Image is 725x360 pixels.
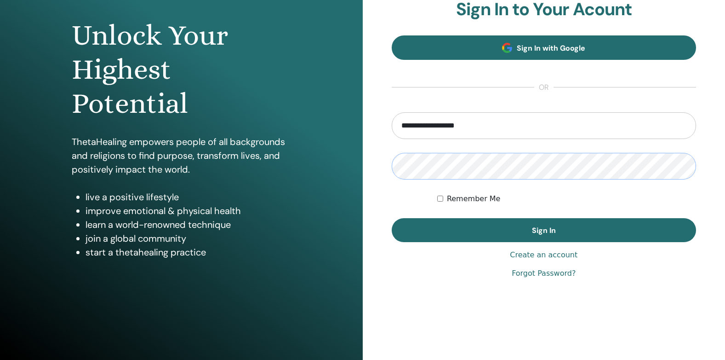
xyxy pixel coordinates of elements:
[86,204,291,218] li: improve emotional & physical health
[447,193,501,204] label: Remember Me
[392,35,696,60] a: Sign In with Google
[86,245,291,259] li: start a thetahealing practice
[72,18,291,121] h1: Unlock Your Highest Potential
[392,218,696,242] button: Sign In
[510,250,577,261] a: Create an account
[72,135,291,176] p: ThetaHealing empowers people of all backgrounds and religions to find purpose, transform lives, a...
[86,232,291,245] li: join a global community
[532,226,556,235] span: Sign In
[86,218,291,232] li: learn a world-renowned technique
[86,190,291,204] li: live a positive lifestyle
[512,268,576,279] a: Forgot Password?
[437,193,696,204] div: Keep me authenticated indefinitely or until I manually logout
[534,82,554,93] span: or
[517,43,585,53] span: Sign In with Google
